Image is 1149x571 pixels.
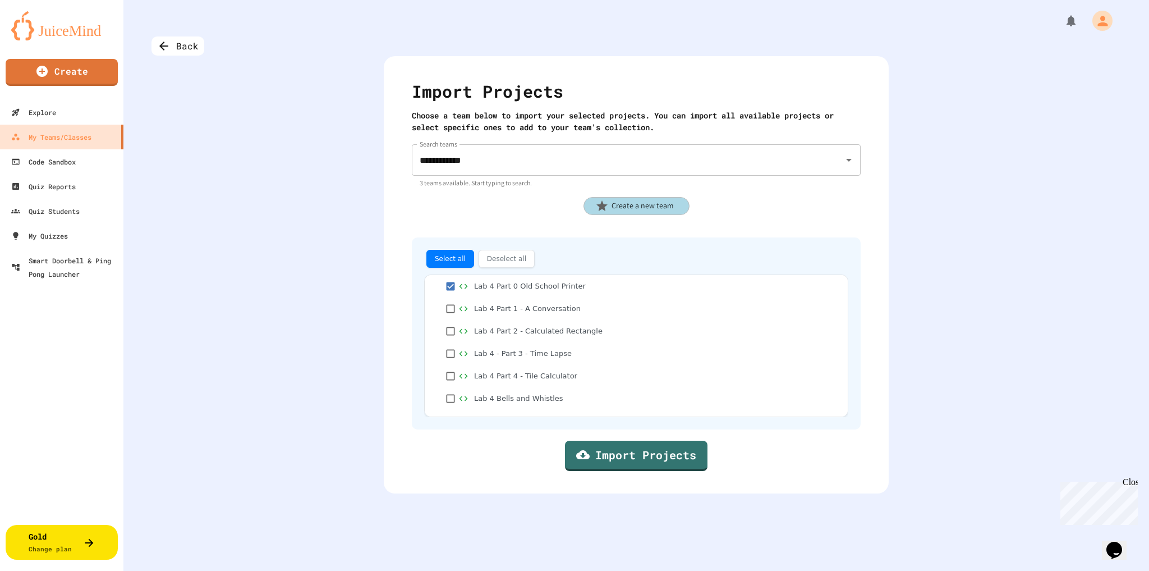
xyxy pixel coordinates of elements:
label: Search teams [420,139,457,149]
div: My Quizzes [11,229,68,243]
button: Open [841,152,857,168]
a: Create [6,59,118,86]
span: Change plan [29,545,72,553]
p: 3 teams available. Start typing to search. [420,177,853,189]
iframe: chat widget [1056,477,1138,525]
div: Quiz Reports [11,180,76,193]
div: Chat with us now!Close [4,4,77,71]
div: Smart Doorbell & Ping Pong Launcher [11,254,119,281]
div: My Account [1081,8,1115,34]
div: Create a new team [583,197,690,215]
div: My Teams/Classes [11,130,91,144]
div: Lab 4 Part 0 Old School Printer [474,281,586,291]
div: Lab 4 - Part 3 - Time Lapse [474,349,572,359]
iframe: chat widget [1102,526,1138,560]
div: Lab 4 Part 2 - Calculated Rectangle [474,326,603,336]
div: My Notifications [1044,11,1081,30]
div: Choose a team below to import your selected projects. You can import all available projects or se... [412,109,861,133]
div: Lab 4 Part 4 - Tile Calculator [474,371,577,381]
div: Lab 4 Part 1 - A Conversation [474,304,581,314]
button: Select all [426,250,474,268]
div: Code Sandbox [11,155,76,168]
span: Create a new team [605,200,680,212]
div: Back [151,36,204,56]
div: Explore [11,106,56,119]
div: Quiz Students [11,204,80,218]
button: Deselect all [479,250,535,268]
div: Gold [29,531,72,554]
div: Lab 4 Bells and Whistles [474,394,563,404]
a: Import Projects [565,441,707,471]
img: logo-orange.svg [11,11,112,40]
button: GoldChange plan [6,525,118,560]
div: Import Projects [412,79,861,109]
